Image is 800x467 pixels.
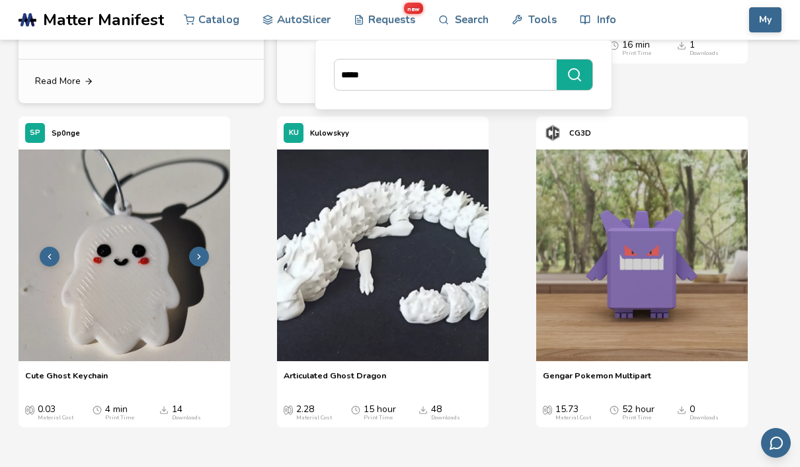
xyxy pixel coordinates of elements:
span: Downloads [419,404,428,415]
div: 0.03 [38,404,73,421]
div: Print Time [364,415,393,421]
a: Articulated Ghost Dragon [284,370,386,390]
div: 48 [431,404,460,421]
div: 15.73 [555,404,591,421]
span: Downloads [677,40,686,50]
span: Average Print Time [351,404,360,415]
button: My [749,7,781,32]
div: Print Time [622,50,651,57]
div: Material Cost [38,415,73,421]
span: Average Cost [25,404,34,415]
span: KU [289,129,299,138]
span: Average Print Time [93,404,102,415]
div: Downloads [690,415,719,421]
div: Downloads [690,50,719,57]
div: Print Time [105,415,134,421]
span: Average Cost [543,404,552,415]
a: Read More [19,60,264,103]
span: Average Print Time [610,404,619,415]
div: Material Cost [555,415,591,421]
div: Material Cost [296,415,332,421]
p: Sp0nge [52,126,80,140]
p: CG3D [569,126,591,140]
img: CG3D's profile [543,123,563,143]
div: 15 hour [364,404,396,421]
div: 14 [172,404,201,421]
div: 16 min [622,40,651,57]
a: Cute Ghost Keychain [25,370,108,390]
span: new [403,3,422,14]
a: CG3D's profileCG3D [536,116,598,149]
p: Kulowskyy [310,126,349,140]
div: 4 min [105,404,134,421]
span: SP [30,129,40,138]
span: Downloads [159,404,169,415]
div: Downloads [431,415,460,421]
span: Read More [35,76,81,87]
span: Matter Manifest [43,11,164,29]
span: Average Cost [284,404,293,415]
span: Downloads [677,404,686,415]
div: 52 hour [622,404,655,421]
div: 0 [690,404,719,421]
span: Average Print Time [610,40,619,50]
div: 1 [690,40,719,57]
a: Gengar Pokemon Multipart [543,370,651,390]
div: Downloads [172,415,201,421]
div: 2.28 [296,404,332,421]
button: Send feedback via email [761,428,791,458]
div: Print Time [622,415,651,421]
